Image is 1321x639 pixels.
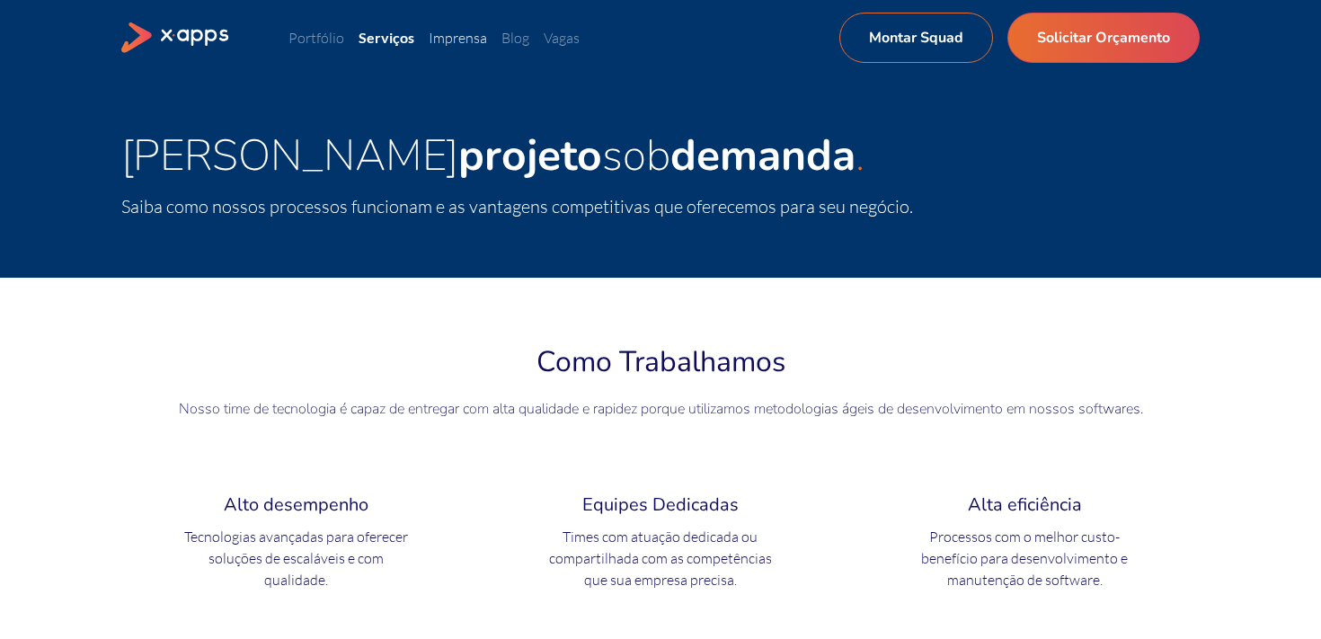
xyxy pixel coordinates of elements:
span: Saiba como nossos processos funcionam e as vantagens competitivas que oferecemos para seu negócio. [121,195,913,217]
h4: Alta eficiência [912,492,1137,519]
span: [PERSON_NAME] sob [121,126,856,185]
p: Processos com o melhor custo-benefício para desenvolvimento e manutenção de software. [912,526,1137,590]
a: Blog [501,29,529,47]
a: Montar Squad [839,13,993,63]
h3: Como Trabalhamos [121,341,1200,384]
a: Solicitar Orçamento [1007,13,1200,63]
strong: projeto [458,126,602,185]
a: Portfólio [288,29,344,47]
p: Tecnologias avançadas para oferecer soluções de escaláveis e com qualidade. [184,526,409,590]
h4: Equipes Dedicadas [548,492,773,519]
p: Times com atuação dedicada ou compartilhada com as competências que sua empresa precisa. [548,526,773,590]
strong: demanda [670,126,856,185]
a: Serviços [359,29,414,46]
h4: Alto desempenho [184,492,409,519]
a: Imprensa [429,29,487,47]
p: Nosso time de tecnologia é capaz de entregar com alta qualidade e rapidez porque utilizamos metod... [121,398,1200,420]
a: Vagas [544,29,580,47]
